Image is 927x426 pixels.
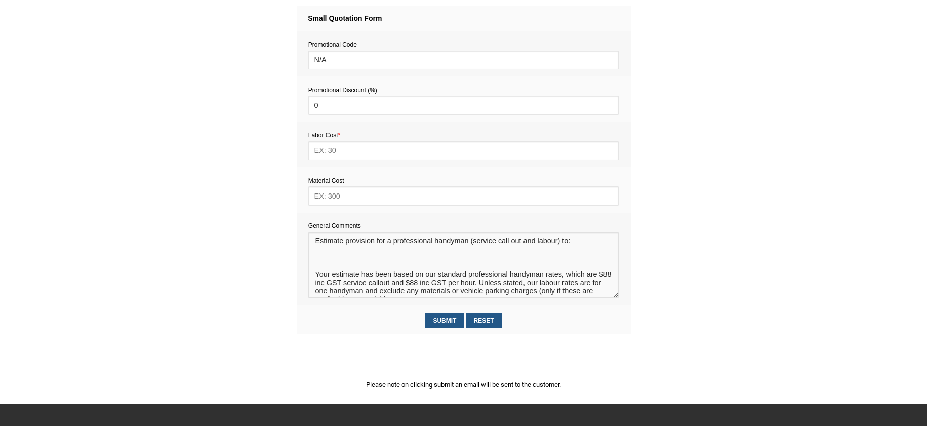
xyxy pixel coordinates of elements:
[308,186,619,205] input: EX: 300
[308,41,357,48] span: Promotional Code
[308,222,361,229] span: General Comments
[308,14,382,22] strong: Small Quotation Form
[308,132,340,139] span: Labor Cost
[425,313,464,328] input: Submit
[308,141,619,160] input: EX: 30
[297,379,631,390] p: Please note on clicking submit an email will be sent to the customer.
[308,177,344,184] span: Material Cost
[308,87,377,94] span: Promotional Discount (%)
[466,313,502,328] input: Reset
